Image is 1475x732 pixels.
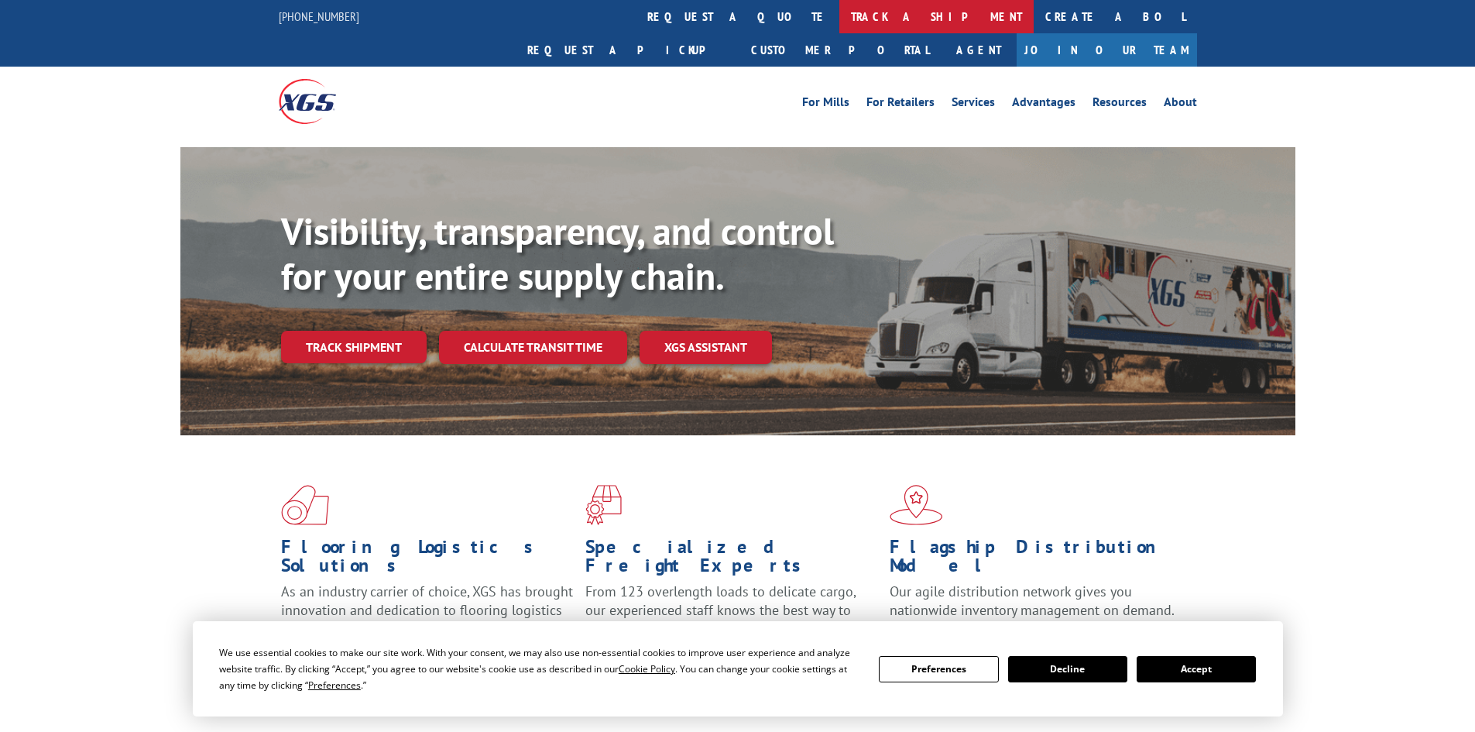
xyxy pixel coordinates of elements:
div: Cookie Consent Prompt [193,621,1283,717]
a: Advantages [1012,96,1075,113]
a: Calculate transit time [439,331,627,364]
p: From 123 overlength loads to delicate cargo, our experienced staff knows the best way to move you... [585,583,878,651]
button: Decline [1008,656,1127,682]
h1: Flooring Logistics Solutions [281,538,574,583]
a: Agent [941,33,1017,67]
b: Visibility, transparency, and control for your entire supply chain. [281,207,834,300]
a: [PHONE_NUMBER] [279,9,359,24]
span: Our agile distribution network gives you nationwide inventory management on demand. [890,583,1175,619]
a: XGS ASSISTANT [640,331,772,364]
h1: Flagship Distribution Model [890,538,1182,583]
a: Request a pickup [516,33,739,67]
img: xgs-icon-total-supply-chain-intelligence-red [281,485,329,525]
a: Track shipment [281,331,427,363]
a: Customer Portal [739,33,941,67]
a: Join Our Team [1017,33,1197,67]
a: About [1164,96,1197,113]
a: Services [952,96,995,113]
button: Accept [1137,656,1256,682]
a: Resources [1093,96,1147,113]
span: As an industry carrier of choice, XGS has brought innovation and dedication to flooring logistics... [281,583,573,637]
h1: Specialized Freight Experts [585,538,878,583]
a: For Retailers [866,96,935,113]
img: xgs-icon-flagship-distribution-model-red [890,485,943,525]
button: Preferences [879,656,998,682]
img: xgs-icon-focused-on-flooring-red [585,485,622,525]
div: We use essential cookies to make our site work. With your consent, we may also use non-essential ... [219,644,860,693]
span: Preferences [308,679,361,692]
a: For Mills [802,96,849,113]
span: Cookie Policy [619,662,675,675]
